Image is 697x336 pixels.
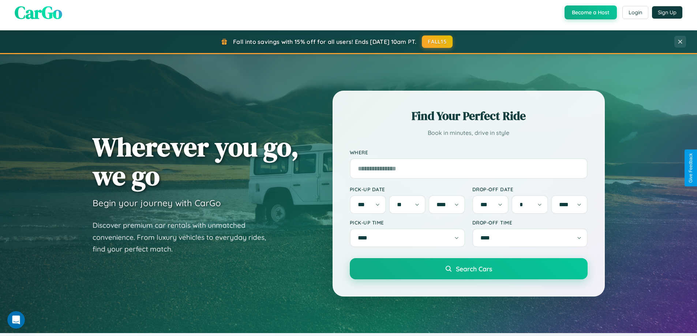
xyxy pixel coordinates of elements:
button: FALL15 [422,35,453,48]
label: Pick-up Date [350,186,465,192]
span: Search Cars [456,265,492,273]
label: Drop-off Time [472,219,588,226]
label: Drop-off Date [472,186,588,192]
iframe: Intercom live chat [7,311,25,329]
label: Pick-up Time [350,219,465,226]
h1: Wherever you go, we go [93,132,299,190]
button: Become a Host [565,5,617,19]
button: Sign Up [652,6,682,19]
p: Discover premium car rentals with unmatched convenience. From luxury vehicles to everyday rides, ... [93,219,276,255]
h3: Begin your journey with CarGo [93,197,221,208]
div: Give Feedback [688,153,693,183]
span: Fall into savings with 15% off for all users! Ends [DATE] 10am PT. [233,38,416,45]
span: CarGo [15,0,62,24]
h2: Find Your Perfect Ride [350,108,588,124]
button: Login [622,6,648,19]
button: Search Cars [350,258,588,279]
p: Book in minutes, drive in style [350,128,588,138]
label: Where [350,149,588,155]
